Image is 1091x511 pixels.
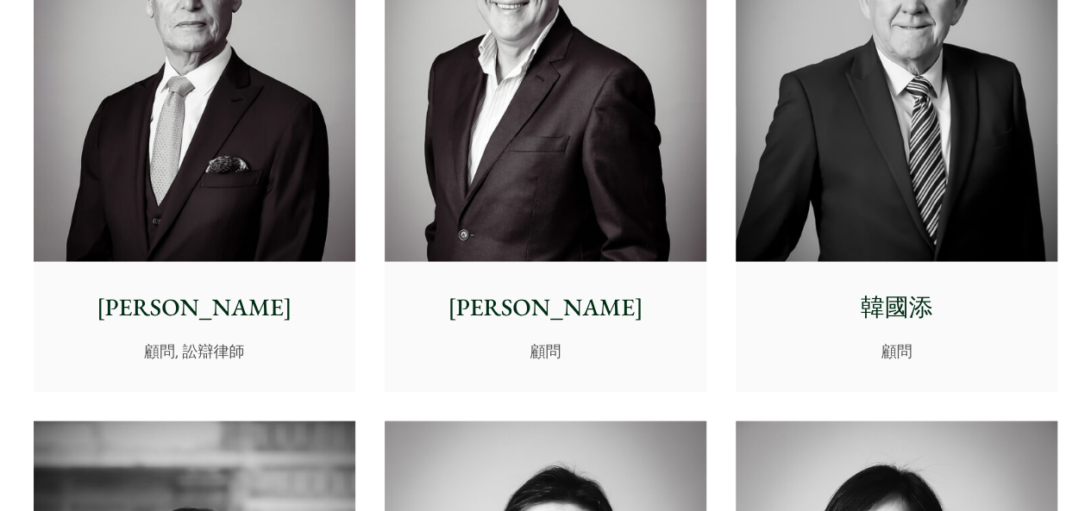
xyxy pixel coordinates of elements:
p: [PERSON_NAME] [398,290,693,326]
p: [PERSON_NAME] [47,290,342,326]
p: 顧問, 訟辯律師 [47,340,342,363]
p: 顧問 [398,340,693,363]
p: 韓國添 [749,290,1044,326]
p: 顧問 [749,340,1044,363]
